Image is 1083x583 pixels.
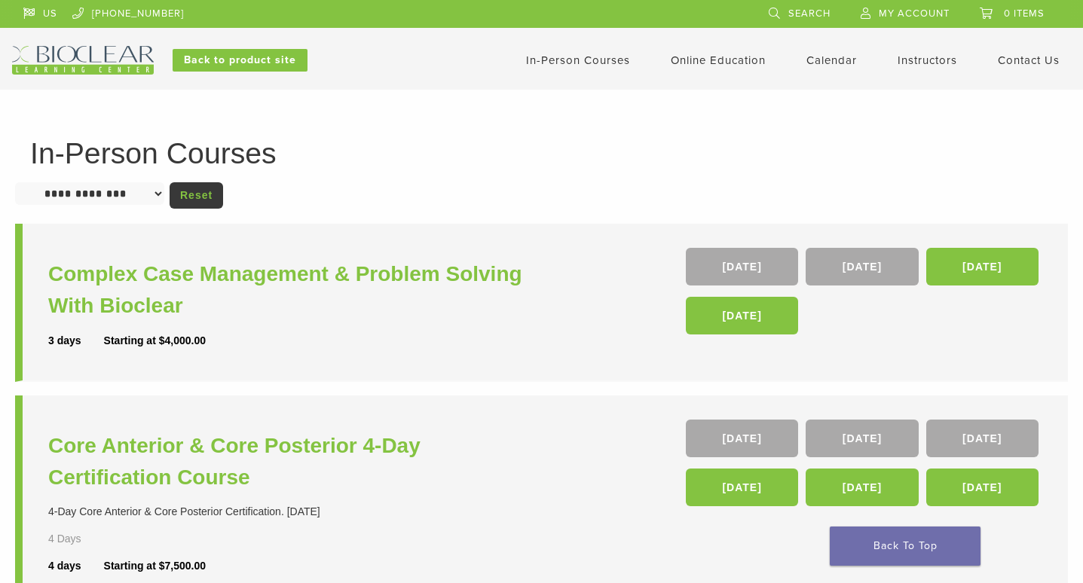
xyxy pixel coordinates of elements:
[30,139,1053,168] h1: In-Person Courses
[170,182,223,209] a: Reset
[686,248,798,285] a: [DATE]
[104,333,206,349] div: Starting at $4,000.00
[48,430,546,493] a: Core Anterior & Core Posterior 4-Day Certification Course
[686,248,1042,342] div: , , ,
[671,53,766,67] a: Online Education
[1004,8,1045,20] span: 0 items
[806,469,918,506] a: [DATE]
[48,258,546,322] a: Complex Case Management & Problem Solving With Bioclear
[830,527,981,566] a: Back To Top
[879,8,950,20] span: My Account
[48,558,104,574] div: 4 days
[173,49,307,72] a: Back to product site
[806,420,918,457] a: [DATE]
[926,420,1039,457] a: [DATE]
[686,420,1042,514] div: , , , , ,
[898,53,957,67] a: Instructors
[48,333,104,349] div: 3 days
[806,248,918,285] a: [DATE]
[48,531,123,547] div: 4 Days
[806,53,857,67] a: Calendar
[526,53,630,67] a: In-Person Courses
[998,53,1060,67] a: Contact Us
[788,8,831,20] span: Search
[12,46,154,75] img: Bioclear
[104,558,206,574] div: Starting at $7,500.00
[48,504,546,520] div: 4-Day Core Anterior & Core Posterior Certification. [DATE]
[926,469,1039,506] a: [DATE]
[686,469,798,506] a: [DATE]
[686,297,798,334] a: [DATE]
[686,420,798,457] a: [DATE]
[926,248,1039,285] a: [DATE]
